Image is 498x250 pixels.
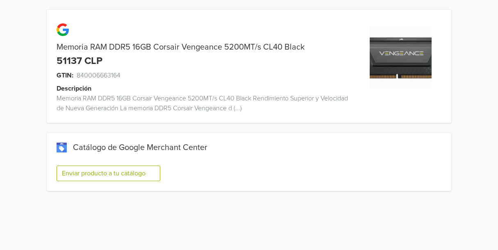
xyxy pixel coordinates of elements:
span: GTIN: [57,70,73,80]
div: 51137 CLP [57,55,102,67]
button: Enviar producto a tu catálogo [57,166,160,181]
div: Memoria RAM DDR5 16GB Corsair Vengeance 5200MT/s CL40 Black [47,42,350,52]
img: product_image [370,26,432,88]
span: 840006663164 [77,70,121,80]
div: Memoria RAM DDR5 16GB Corsair Vengeance 5200MT/s CL40 Black Rendimiento Superior y Velocidad de N... [47,93,350,113]
div: Catálogo de Google Merchant Center [57,143,442,152]
div: Descripción [57,84,360,93]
